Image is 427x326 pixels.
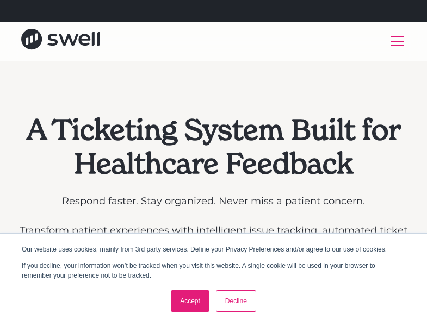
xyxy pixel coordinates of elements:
[384,28,406,54] div: menu
[171,290,209,312] a: Accept
[22,244,405,254] p: Our website uses cookies, mainly from 3rd party services. Define your Privacy Preferences and/or ...
[21,29,100,53] a: home
[11,194,416,267] p: Respond faster. Stay organized. Never miss a patient concern. ‍ Transform patient experiences wit...
[22,261,405,280] p: If you decline, your information won’t be tracked when you visit this website. A single cookie wi...
[216,290,256,312] a: Decline
[11,113,416,181] h1: A Ticketing System Built for Healthcare Feedback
